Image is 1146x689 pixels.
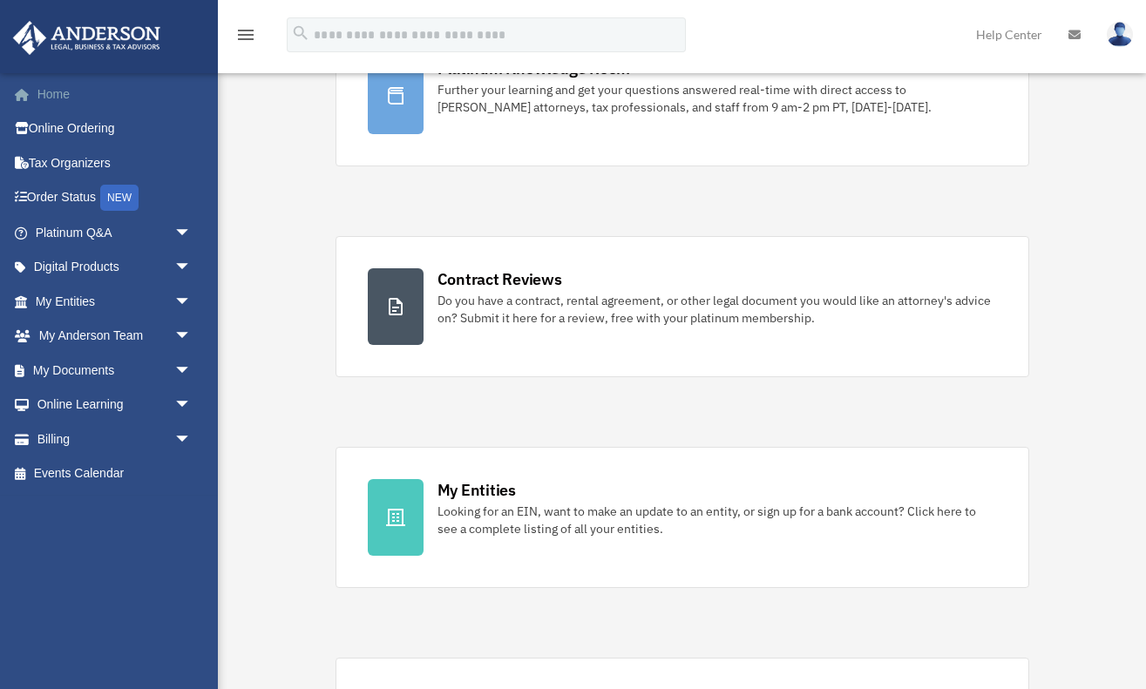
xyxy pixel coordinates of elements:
[12,456,218,491] a: Events Calendar
[174,215,209,251] span: arrow_drop_down
[12,353,218,388] a: My Documentsarrow_drop_down
[174,353,209,388] span: arrow_drop_down
[12,284,218,319] a: My Entitiesarrow_drop_down
[174,422,209,457] span: arrow_drop_down
[235,30,256,45] a: menu
[8,21,166,55] img: Anderson Advisors Platinum Portal
[437,268,562,290] div: Contract Reviews
[12,422,218,456] a: Billingarrow_drop_down
[437,503,997,537] div: Looking for an EIN, want to make an update to an entity, or sign up for a bank account? Click her...
[235,24,256,45] i: menu
[174,319,209,355] span: arrow_drop_down
[12,250,218,285] a: Digital Productsarrow_drop_down
[100,185,139,211] div: NEW
[12,319,218,354] a: My Anderson Teamarrow_drop_down
[336,25,1029,166] a: Platinum Knowledge Room Further your learning and get your questions answered real-time with dire...
[437,292,997,327] div: Do you have a contract, rental agreement, or other legal document you would like an attorney's ad...
[336,447,1029,588] a: My Entities Looking for an EIN, want to make an update to an entity, or sign up for a bank accoun...
[291,24,310,43] i: search
[336,236,1029,377] a: Contract Reviews Do you have a contract, rental agreement, or other legal document you would like...
[12,388,218,422] a: Online Learningarrow_drop_down
[437,479,516,501] div: My Entities
[12,145,218,180] a: Tax Organizers
[12,215,218,250] a: Platinum Q&Aarrow_drop_down
[12,180,218,216] a: Order StatusNEW
[437,81,997,116] div: Further your learning and get your questions answered real-time with direct access to [PERSON_NAM...
[1107,22,1133,47] img: User Pic
[174,250,209,286] span: arrow_drop_down
[12,111,218,146] a: Online Ordering
[174,284,209,320] span: arrow_drop_down
[12,77,218,111] a: Home
[174,388,209,423] span: arrow_drop_down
